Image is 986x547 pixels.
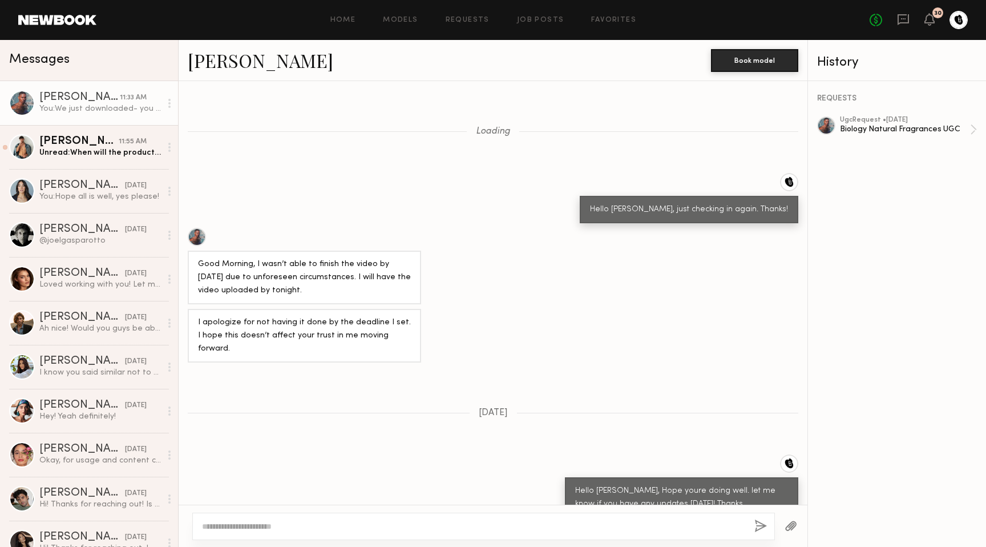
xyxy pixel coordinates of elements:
[330,17,356,24] a: Home
[125,356,147,367] div: [DATE]
[125,444,147,455] div: [DATE]
[840,116,977,143] a: ugcRequest •[DATE]Biology Natural Fragrances UGC
[39,400,125,411] div: [PERSON_NAME]
[840,116,970,124] div: ugc Request • [DATE]
[119,136,147,147] div: 11:55 AM
[39,444,125,455] div: [PERSON_NAME]
[39,92,120,103] div: [PERSON_NAME]
[590,203,788,216] div: Hello [PERSON_NAME], just checking in again. Thanks!
[575,485,788,511] div: Hello [PERSON_NAME], Hope youre doing well. let me know if you have any updates [DATE]! Thanks
[39,268,125,279] div: [PERSON_NAME]
[711,49,798,72] button: Book model
[517,17,564,24] a: Job Posts
[9,53,70,66] span: Messages
[120,92,147,103] div: 11:33 AM
[39,235,161,246] div: @joelgasparotto
[39,499,161,510] div: Hi! Thanks for reaching out! Is there wiggle room with rate? My rate is usually starts at $500 fo...
[125,268,147,279] div: [DATE]
[125,532,147,543] div: [DATE]
[39,488,125,499] div: [PERSON_NAME]
[383,17,418,24] a: Models
[39,323,161,334] div: Ah nice! Would you guys be able to make $500 work? Thats usually my base rate
[39,224,125,235] div: [PERSON_NAME]
[479,408,508,418] span: [DATE]
[39,312,125,323] div: [PERSON_NAME]
[476,127,510,136] span: Loading
[125,488,147,499] div: [DATE]
[125,400,147,411] div: [DATE]
[446,17,490,24] a: Requests
[39,147,161,158] div: Unread: When will the product arrive?
[39,191,161,202] div: You: Hope all is well, yes please!
[39,411,161,422] div: Hey! Yeah definitely!
[198,258,411,297] div: Good Morning, I wasn’t able to finish the video by [DATE] due to unforeseen circumstances. I will...
[39,455,161,466] div: Okay, for usage and content creation, I charge 550. Let me know if that works and I’m happy to co...
[125,224,147,235] div: [DATE]
[125,180,147,191] div: [DATE]
[39,367,161,378] div: I know you said similar not to be repetitive, but want to make sure. I usually do any review vide...
[591,17,636,24] a: Favorites
[711,55,798,65] a: Book model
[39,103,161,114] div: You: We just downloaded- you did such a great job! Thank you. What is your instagram, we will tag...
[188,48,333,73] a: [PERSON_NAME]
[817,95,977,103] div: REQUESTS
[817,56,977,69] div: History
[125,312,147,323] div: [DATE]
[934,10,941,17] div: 30
[840,124,970,135] div: Biology Natural Fragrances UGC
[198,316,411,356] div: I apologize for not having it done by the deadline I set. I hope this doesn’t affect your trust i...
[39,279,161,290] div: Loved working with you! Let me know if you need more content in the future 🙌🏻
[39,532,125,543] div: [PERSON_NAME]
[39,356,125,367] div: [PERSON_NAME]
[39,180,125,191] div: [PERSON_NAME]
[39,136,119,147] div: [PERSON_NAME]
